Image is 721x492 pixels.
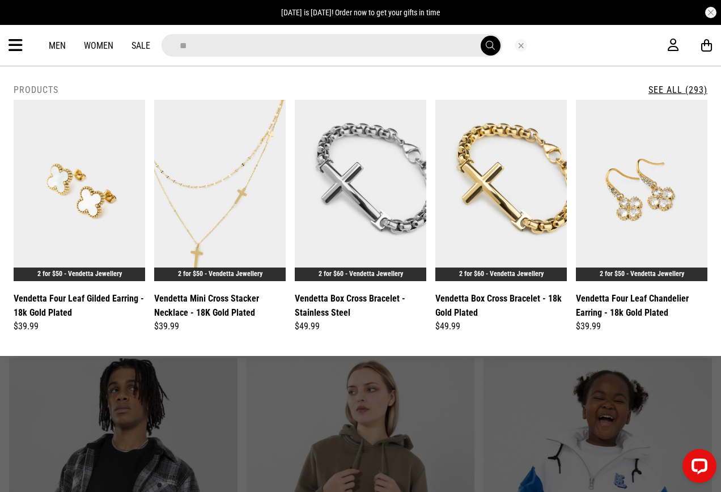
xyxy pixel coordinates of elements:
[14,100,145,281] img: Vendetta Four Leaf Gilded Earring - 18k Gold Plated in White
[648,84,707,95] a: See All (293)
[14,84,58,95] h2: Products
[576,100,707,281] img: Vendetta Four Leaf Chandelier Earring - 18k Gold Plated in Gold
[319,270,403,278] a: 2 for $60 - Vendetta Jewellery
[154,291,286,320] a: Vendetta Mini Cross Stacker Necklace - 18K Gold Plated
[49,40,66,51] a: Men
[14,320,145,333] div: $39.99
[84,40,113,51] a: Women
[435,320,567,333] div: $49.99
[576,291,707,320] a: Vendetta Four Leaf Chandelier Earring - 18k Gold Plated
[673,444,721,492] iframe: LiveChat chat widget
[600,270,684,278] a: 2 for $50 - Vendetta Jewellery
[515,39,527,52] button: Close search
[576,320,707,333] div: $39.99
[154,100,286,281] img: Vendetta Mini Cross Stacker Necklace - 18k Gold Plated in Silver
[178,270,262,278] a: 2 for $50 - Vendetta Jewellery
[154,320,286,333] div: $39.99
[132,40,150,51] a: Sale
[435,100,567,281] img: Vendetta Box Cross Bracelet - 18k Gold Plated in Gold
[295,320,426,333] div: $49.99
[295,100,426,281] img: Vendetta Box Cross Bracelet - Stainless Steel in Silver
[281,8,440,17] span: [DATE] is [DATE]! Order now to get your gifts in time
[459,270,544,278] a: 2 for $60 - Vendetta Jewellery
[295,291,426,320] a: Vendetta Box Cross Bracelet - Stainless Steel
[37,270,122,278] a: 2 for $50 - Vendetta Jewellery
[435,291,567,320] a: Vendetta Box Cross Bracelet - 18k Gold Plated
[14,291,145,320] a: Vendetta Four Leaf Gilded Earring - 18k Gold Plated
